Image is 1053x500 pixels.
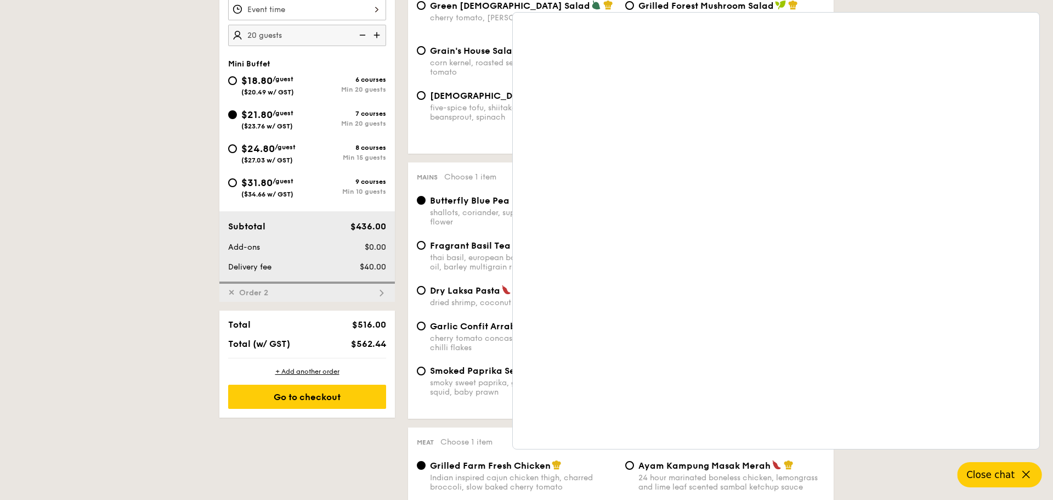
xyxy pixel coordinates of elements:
[638,473,825,492] div: 24 hour marinated boneless chicken, lemongrass and lime leaf scented sambal ketchup sauce
[430,58,616,77] div: corn kernel, roasted sesame dressing, cherry tomato
[307,76,386,83] div: 6 courses
[228,144,237,153] input: $24.80/guest($27.03 w/ GST)8 coursesMin 15 guests
[352,319,386,330] span: $516.00
[273,75,293,83] span: /guest
[638,460,771,471] span: Ayam Kampung Masak Merah
[241,75,273,87] span: $18.80
[273,177,293,185] span: /guest
[228,221,265,232] span: Subtotal
[430,13,616,23] div: cherry tomato, [PERSON_NAME], feta cheese
[307,110,386,117] div: 7 courses
[430,460,551,471] span: Grilled Farm Fresh Chicken
[351,339,386,349] span: $562.44
[241,190,293,198] span: ($34.66 w/ GST)
[430,208,616,227] div: shallots, coriander, supergarlicfied oil, blue pea flower
[430,473,616,492] div: Indian inspired cajun chicken thigh, charred broccoli, slow baked cherry tomato
[370,25,386,46] img: icon-add.58712e84.svg
[430,321,534,332] span: Garlic Confit Arrabiata
[228,110,237,119] input: $21.80/guest($23.76 w/ GST)7 coursesMin 20 guests
[365,243,386,252] span: $0.00
[444,172,496,182] span: Choose 1 item
[440,437,492,447] span: Choose 1 item
[307,120,386,127] div: Min 20 guests
[228,385,386,409] div: Go to checkout
[430,378,616,397] div: smoky sweet paprika, green-lipped mussel, flower squid, baby prawn
[430,298,616,307] div: dried shrimp, coconut cream, laksa leaf
[228,319,251,330] span: Total
[417,367,426,375] input: Smoked Paprika Seafood Rice+$2.00smoky sweet paprika, green-lipped mussel, flower squid, baby prawn
[241,122,293,130] span: ($23.76 w/ GST)
[417,286,426,295] input: Dry Laksa Pastadried shrimp, coconut cream, laksa leaf
[228,178,237,187] input: $31.80/guest($34.66 w/ GST)9 coursesMin 10 guests
[228,288,235,297] span: ✕
[228,76,237,85] input: $18.80/guest($20.49 w/ GST)6 coursesMin 20 guests
[275,143,296,151] span: /guest
[430,91,588,101] span: [DEMOGRAPHIC_DATA] Bibim Salad
[430,334,616,352] div: cherry tomato concasse, garlic-infused olive oil, chilli flakes
[417,196,426,205] input: Butterfly Blue Pea Riceshallots, coriander, supergarlicfied oil, blue pea flower
[228,367,386,376] div: + Add another order
[228,339,290,349] span: Total (w/ GST)
[417,173,438,181] span: Mains
[241,109,273,121] span: $21.80
[417,1,426,10] input: Green [DEMOGRAPHIC_DATA] Saladcherry tomato, [PERSON_NAME], feta cheese
[625,461,634,470] input: Ayam Kampung Masak Merah24 hour marinated boneless chicken, lemongrass and lime leaf scented samb...
[241,88,294,96] span: ($20.49 w/ GST)
[228,243,260,252] span: Add-ons
[430,285,500,296] span: Dry Laksa Pasta
[966,469,1015,480] span: Close chat
[228,59,270,69] span: Mini Buffet
[307,144,386,151] div: 8 courses
[307,86,386,93] div: Min 20 guests
[417,91,426,100] input: [DEMOGRAPHIC_DATA] Bibim Saladfive-spice tofu, shiitake mushroom, korean beansprout, spinach
[958,462,1042,487] button: Close chat
[430,366,563,376] span: Smoked Paprika Seafood Rice
[417,461,426,470] input: Grilled Farm Fresh ChickenIndian inspired cajun chicken thigh, charred broccoli, slow baked cherr...
[350,221,386,232] span: $436.00
[307,188,386,195] div: Min 10 guests
[417,322,426,330] input: Garlic Confit Arrabiatacherry tomato concasse, garlic-infused olive oil, chilli flakes
[353,25,370,46] img: icon-reduce.1d2dbef1.svg
[235,288,273,297] span: Order 2
[772,460,782,470] img: icon-spicy.37a8142b.svg
[430,103,616,122] div: five-spice tofu, shiitake mushroom, korean beansprout, spinach
[417,46,426,55] input: Grain's House Saladcorn kernel, roasted sesame dressing, cherry tomato
[228,25,386,46] input: Number of guests
[273,109,293,117] span: /guest
[241,177,273,189] span: $31.80
[360,262,386,272] span: $40.00
[241,143,275,155] span: $24.80
[417,439,434,446] span: Meat
[241,156,293,164] span: ($27.03 w/ GST)
[552,460,562,470] img: icon-chef-hat.a58ddaea.svg
[638,1,774,11] span: Grilled Forest Mushroom Salad
[501,285,511,295] img: icon-spicy.37a8142b.svg
[784,460,794,470] img: icon-chef-hat.a58ddaea.svg
[625,1,634,10] input: Grilled Forest Mushroom Saladfresh herbs, shiitake mushroom, king oyster, balsamic dressing
[307,154,386,161] div: Min 15 guests
[228,262,271,272] span: Delivery fee
[307,178,386,186] div: 9 courses
[430,240,532,251] span: Fragrant Basil Tea Rice
[430,195,531,206] span: Butterfly Blue Pea Rice
[376,288,386,298] img: icon-dropdown.fa26e9f9.svg
[417,241,426,250] input: Fragrant Basil Tea Ricethai basil, european basil, shallot scented sesame oil, barley multigrain ...
[430,46,518,56] span: Grain's House Salad
[430,1,590,11] span: Green [DEMOGRAPHIC_DATA] Salad
[430,253,616,272] div: thai basil, european basil, shallot scented sesame oil, barley multigrain rice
